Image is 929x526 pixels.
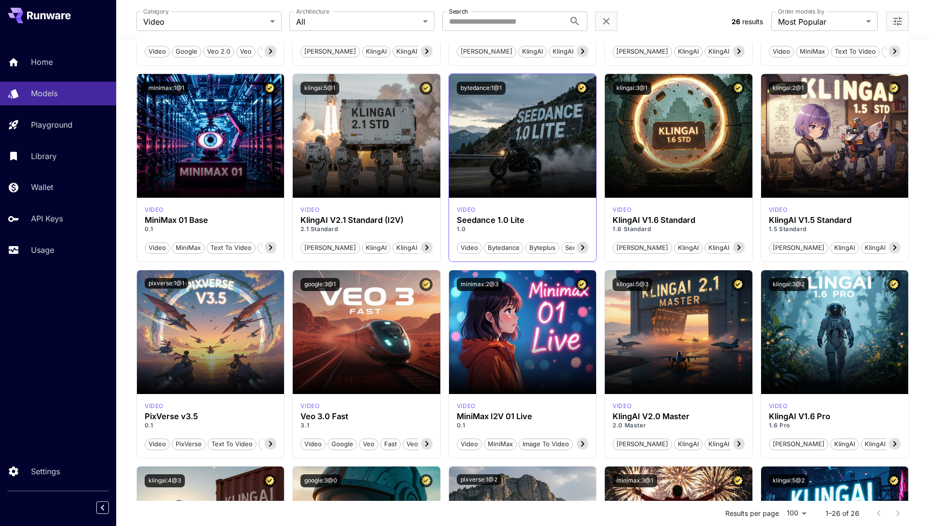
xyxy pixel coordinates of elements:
button: KlingAI v1.0 [549,45,592,58]
span: KlingAI [362,47,390,57]
button: Certified Model – Vetted for best performance and includes a commercial license. [420,278,433,291]
button: KlingAI v1.5 [861,241,904,254]
button: klingai:5@3 [613,278,652,291]
button: KlingAI [362,241,390,254]
h3: Seedance 1.0 Lite [457,216,588,225]
p: video [769,402,788,410]
span: [PERSON_NAME] [301,47,360,57]
span: KlingAI v1.5 [861,243,903,253]
div: minimax_01_live [457,402,476,410]
p: video [613,402,631,410]
h3: KlingAI V1.6 Standard [613,216,744,225]
h3: KlingAI V1.5 Standard [769,216,900,225]
button: KlingAI [518,45,547,58]
span: KlingAI [831,243,858,253]
span: Google [172,47,201,57]
p: video [145,205,164,214]
p: 0.1 [145,225,276,234]
button: minimax:1@1 [145,82,188,95]
button: Video [769,45,794,58]
button: KlingAI [830,438,859,450]
span: Veo 3 Fast [403,439,442,449]
p: video [145,402,164,410]
button: Certified Model – Vetted for best performance and includes a commercial license. [887,278,900,291]
span: T2V [882,47,901,57]
span: KlingAI v1.6 [705,243,747,253]
button: google:3@1 [300,278,340,291]
span: Video [143,16,266,28]
span: Video [301,439,325,449]
div: Collapse sidebar [104,499,116,516]
div: seedance_1_0_lite [457,205,476,214]
p: Library [31,150,57,162]
span: [PERSON_NAME] [301,243,360,253]
button: KlingAI v1.5 [704,45,748,58]
span: All [296,16,419,28]
p: video [613,205,631,214]
p: video [300,402,319,410]
button: PixVerse [172,438,206,450]
span: KlingAI v1.0 [393,47,435,57]
button: Video [145,241,170,254]
p: video [769,205,788,214]
span: Text To Video [207,243,255,253]
p: Settings [31,466,60,477]
span: KlingAI [519,47,546,57]
button: Video [457,241,482,254]
span: [PERSON_NAME] [769,439,828,449]
button: KlingAI [830,241,859,254]
span: KlingAI [674,439,702,449]
span: T2V [258,47,277,57]
p: 2.0 Master [613,421,744,430]
div: KlingAI V2.1 Standard (I2V) [300,216,432,225]
button: Certified Model – Vetted for best performance and includes a commercial license. [420,82,433,95]
button: KlingAI v1.6 [861,438,904,450]
p: Home [31,56,53,68]
span: Veo [360,439,378,449]
p: 2.1 Standard [300,225,432,234]
span: Video [145,439,169,449]
span: Seedance 1.0 [562,243,609,253]
button: [PERSON_NAME] [613,45,672,58]
span: [PERSON_NAME] [613,439,672,449]
div: klingai_1_6_std [613,205,631,214]
button: Veo [236,45,255,58]
div: klingai_2_1_master [613,402,631,410]
button: KlingAI v2.0 [704,438,749,450]
button: [PERSON_NAME] [457,45,516,58]
button: Certified Model – Vetted for best performance and includes a commercial license. [420,474,433,487]
button: MiniMax [796,45,829,58]
div: klingai_2_1_std [300,205,319,214]
div: klingai_1_5_std [769,205,788,214]
span: [PERSON_NAME] [457,47,516,57]
span: [PERSON_NAME] [613,243,672,253]
span: Bytedance [484,243,523,253]
h3: KlingAI V1.6 Pro [769,412,900,421]
button: Video [300,438,326,450]
button: Clear filters (1) [600,15,612,28]
button: KlingAI [674,438,703,450]
button: Video [457,438,482,450]
button: Video [145,438,170,450]
span: KlingAI v1.6 [861,439,903,449]
span: Fast [381,439,400,449]
span: Image To Video [259,439,312,449]
button: Certified Model – Vetted for best performance and includes a commercial license. [575,278,588,291]
label: Order models by [778,7,824,15]
p: video [457,402,476,410]
h3: KlingAI V2.0 Master [613,412,744,421]
button: minimax:2@3 [457,278,502,291]
h3: PixVerse v3.5 [145,412,276,421]
button: Byteplus [525,241,559,254]
button: klingai:5@2 [769,474,809,487]
p: 1.5 Standard [769,225,900,234]
span: Veo 2.0 [204,47,234,57]
h3: MiniMax 01 Base [145,216,276,225]
button: Text To Video [208,438,256,450]
span: Video [457,439,481,449]
div: pixverse_v3_5 [145,402,164,410]
span: results [742,17,763,26]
